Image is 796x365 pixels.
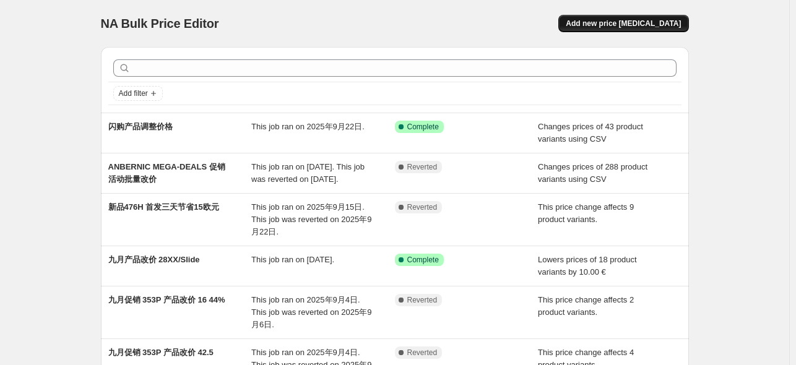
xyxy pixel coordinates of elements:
span: 九月产品改价 28XX/Slide [108,255,200,264]
span: Add new price [MEDICAL_DATA] [566,19,681,28]
span: This price change affects 2 product variants. [538,295,634,317]
span: ANBERNIC MEGA-DEALS 促销活动批量改价 [108,162,225,184]
span: This job ran on 2025年9月15日. This job was reverted on 2025年9月22日. [251,202,371,236]
span: This job ran on 2025年9月4日. This job was reverted on 2025年9月6日. [251,295,371,329]
span: Reverted [407,162,438,172]
span: 新品476H 首发三天节省15欧元 [108,202,219,212]
span: 九月促销 353P 产品改价 42.5 [108,348,214,357]
span: Reverted [407,348,438,358]
button: Add filter [113,86,163,101]
span: Add filter [119,88,148,98]
span: Changes prices of 288 product variants using CSV [538,162,647,184]
button: Add new price [MEDICAL_DATA] [558,15,688,32]
span: Complete [407,122,439,132]
span: Complete [407,255,439,265]
span: This job ran on [DATE]. This job was reverted on [DATE]. [251,162,365,184]
span: Reverted [407,202,438,212]
span: 九月促销 353P 产品改价 16 44% [108,295,225,304]
span: Lowers prices of 18 product variants by 10.00 € [538,255,637,277]
span: 闪购产品调整价格 [108,122,173,131]
span: Changes prices of 43 product variants using CSV [538,122,643,144]
span: This price change affects 9 product variants. [538,202,634,224]
span: Reverted [407,295,438,305]
span: This job ran on 2025年9月22日. [251,122,365,131]
span: NA Bulk Price Editor [101,17,219,30]
span: This job ran on [DATE]. [251,255,334,264]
